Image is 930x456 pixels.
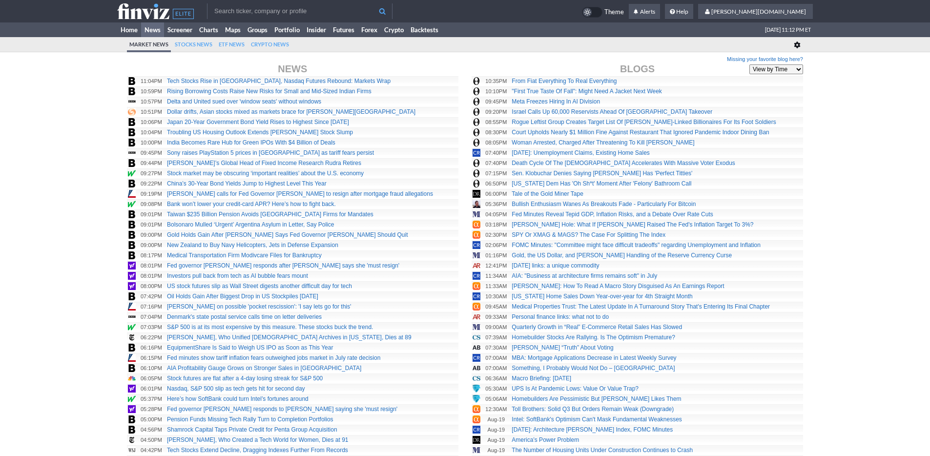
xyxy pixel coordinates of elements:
a: UPS Is At Pandemic Lows: Value Or Value Trap? [512,385,639,392]
td: 10:35PM [481,76,511,86]
a: Death Cycle Of The [DEMOGRAPHIC_DATA] Accelerates With Massive Voter Exodus [512,160,735,166]
a: Here’s how SoftBank could turn Intel’s fortunes around [167,395,309,402]
input: Search ticker, company or profile [207,3,393,19]
a: ETF News [216,37,247,52]
a: Taiwan $235 Billion Pension Avoids [GEOGRAPHIC_DATA] Firms for Mandates [167,211,373,218]
a: AIA Profitability Gauge Grows on Stronger Sales in [GEOGRAPHIC_DATA] [167,365,361,372]
span: [DATE] 11:12 PM ET [765,22,811,37]
td: 07:16PM [137,302,166,312]
a: The Number of Housing Units Under Construction Continues to Crash [512,447,693,454]
a: Shamrock Capital Taps Private Credit for Penta Group Acquisition [167,426,337,433]
a: [DATE] links: a unique commodity [512,262,599,269]
a: Medical Properties Trust: The Latest Update In A Turnaround Story That's Entering Its Final Chapter [512,303,770,310]
a: [PERSON_NAME] on possible 'pocket rescission': 'I say lets go for this' [167,303,351,310]
td: 10:30AM [481,291,511,302]
a: Futures [330,22,358,37]
a: Stock futures are flat after a 4-day losing streak for S&P 500 [167,375,323,382]
a: [DATE]: Unemployment Claims, Existing Home Sales [512,149,650,156]
td: 06:05PM [137,373,166,384]
a: Quarterly Growth in “Real” E-Commerce Retail Sales Has Slowed [512,324,682,331]
a: [PERSON_NAME] Hole: What If [PERSON_NAME] Raised The Fed's Inflation Target To 3%? [512,221,753,228]
a: Macro Briefing: [DATE] [512,375,571,382]
a: Fed minutes show tariff inflation fears outweighed jobs market in July rate decision [167,354,380,361]
span: Blogs [620,63,655,74]
td: Aug-19 [481,415,511,425]
td: 07:40PM [481,148,511,158]
a: ​​​​​​​Rogue Leftist Group Creates Target List Of [PERSON_NAME]-Linked Billionaires For Its Foot ... [512,119,781,125]
a: News [141,22,164,37]
td: 02:30PM [481,230,511,240]
td: 06:50PM [481,179,511,189]
a: Insider [303,22,330,37]
td: Aug-19 [481,435,511,445]
a: Missing your favorite blog here? [727,56,803,63]
span: [PERSON_NAME][DOMAIN_NAME] [711,8,806,15]
a: India Becomes Rare Hub for Green IPOs With $4 Billion of Deals [167,139,335,146]
a: Nasdaq, S&P 500 slip as tech gets hit for second day [167,385,305,392]
a: Market News [127,37,171,52]
a: Woman Arrested, Charged After Threatening To Kill [PERSON_NAME] [512,139,694,146]
a: Groups [244,22,271,37]
a: Homebuilder Stocks Are Rallying. Is The Optimism Premature? [512,334,675,341]
td: 04:05PM [481,209,511,220]
a: EquipmentShare Is Said to Weigh US IPO as Soon as This Year [167,344,333,351]
a: Something, I Probably Would Not Do – [GEOGRAPHIC_DATA] [512,365,675,372]
td: 09:08PM [137,199,166,209]
td: 08:30PM [481,127,511,138]
a: Help [665,4,693,20]
td: 09:01PM [137,220,166,230]
td: 10:51PM [137,107,166,117]
td: 08:05PM [481,138,511,148]
td: 09:00AM [481,322,511,332]
a: Fed governor [PERSON_NAME] responds after [PERSON_NAME] says she 'must resign' [167,262,399,269]
td: 07:30AM [481,343,511,353]
a: Personal finance links: what not to do [512,313,609,320]
a: Pension Funds Missing Tech Rally Turn to Completion Portfolios [167,416,333,423]
a: Maps [222,22,244,37]
a: New Zealand to Buy Navy Helicopters, Jets in Defense Expansion [167,242,338,249]
a: From Fiat Everything To Real Everything [512,78,617,84]
a: Troubling US Housing Outlook Extends [PERSON_NAME] Stock Slump [167,129,353,136]
a: Home [117,22,141,37]
a: Intel: SoftBank's Optimism Can't Mask Fundamental Weaknesses [512,416,682,423]
td: 10:10PM [481,86,511,97]
a: Bank won’t lower your credit-card APR? Here’s how to fight back. [167,201,336,207]
td: 05:36PM [481,199,511,209]
a: [PERSON_NAME], Who Created a Tech World for Women, Dies at 91 [167,436,348,443]
td: 07:42PM [137,291,166,302]
td: 10:00PM [137,138,166,148]
a: Medical Transportation Firm Modivcare Files for Bankruptcy [167,252,322,259]
td: 01:16PM [481,250,511,261]
a: Tale of the Gold Miner Tape [512,190,583,197]
td: 06:10PM [137,363,166,373]
td: 10:57PM [137,97,166,107]
td: 09:45PM [137,148,166,158]
a: Backtests [407,22,442,37]
a: Forex [358,22,381,37]
a: Court Upholds Nearly $1 Million Fine Against Restaurant That Ignored Pandemic Indoor Dining Ban [512,129,769,136]
a: America’s Power Problem [512,436,579,443]
a: Stocks News [172,37,215,52]
a: Screener [164,22,196,37]
td: 07:40PM [481,158,511,168]
td: Aug-19 [481,425,511,435]
td: 05:28PM [137,404,166,415]
a: [DATE]: Architecture [PERSON_NAME] Index, FOMC Minutes [512,426,673,433]
a: Theme [582,7,624,18]
td: 03:18PM [481,220,511,230]
td: 06:00PM [481,189,511,199]
td: 10:59PM [137,86,166,97]
td: 05:06AM [481,394,511,404]
td: 06:16PM [137,343,166,353]
a: Bullish Enthusiasm Wanes As Breakouts Fade - Particularly For Bitcoin [512,201,696,207]
td: 10:04PM [137,127,166,138]
a: Meta Freezes Hiring In AI Division [512,98,600,105]
a: Tech Stocks Extend Decline, Dragging Indexes Further From Records [167,447,348,454]
a: Homebuilders Are Pessimistic But [PERSON_NAME] Likes Them [512,395,681,402]
a: "First True Taste Of Fall": Might Need A Jacket Next Week [512,88,662,95]
a: Fed Minutes Reveal Tepid GDP, Inflation Risks, and a Debate Over Rate Cuts [512,211,713,218]
td: 12:30AM [481,404,511,415]
a: SPY Or XMAG & MAGS? The Case For Splitting The Index [512,231,665,238]
td: 08:01PM [137,261,166,271]
td: 09:44PM [137,158,166,168]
